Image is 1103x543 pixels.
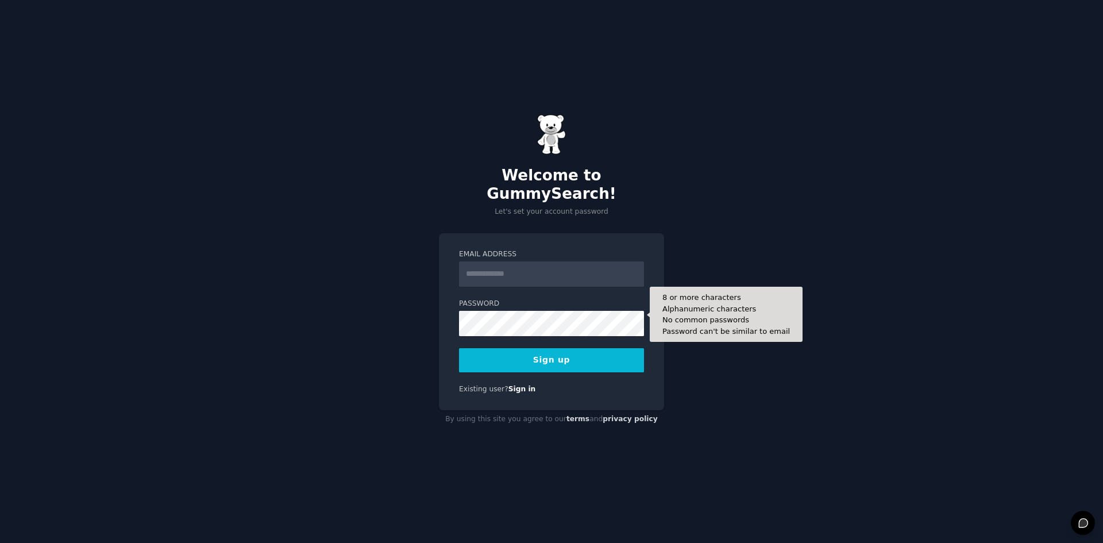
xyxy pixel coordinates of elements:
[459,299,644,309] label: Password
[459,385,508,393] span: Existing user?
[439,410,664,429] div: By using this site you agree to our and
[439,167,664,203] h2: Welcome to GummySearch!
[566,415,589,423] a: terms
[537,114,566,155] img: Gummy Bear
[439,207,664,217] p: Let's set your account password
[508,385,536,393] a: Sign in
[459,348,644,372] button: Sign up
[459,249,644,260] label: Email Address
[603,415,658,423] a: privacy policy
